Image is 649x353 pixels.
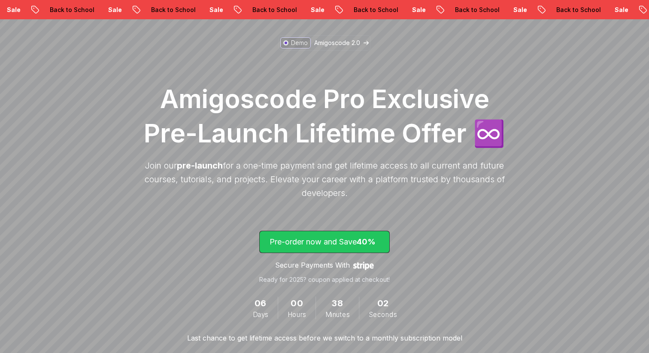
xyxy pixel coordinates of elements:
span: 0 Hours [291,297,303,310]
p: Demo [291,39,308,47]
p: Sale [100,6,127,14]
p: Back to School [143,6,201,14]
p: Back to School [41,6,100,14]
span: 40% [357,237,376,246]
span: Hours [288,310,306,319]
span: 2 Seconds [377,297,388,310]
span: pre-launch [177,160,223,171]
p: Last chance to get lifetime access before we switch to a monthly subscription model [187,333,462,343]
span: Seconds [369,310,397,319]
p: Sale [201,6,228,14]
span: Days [252,310,268,319]
a: lifetime-access [259,231,390,284]
p: Amigoscode 2.0 [314,39,360,47]
p: Back to School [345,6,403,14]
p: Pre-order now and Save [270,236,379,248]
p: Secure Payments With [275,260,350,270]
p: Sale [505,6,532,14]
span: Minutes [325,310,349,319]
h1: Amigoscode Pro Exclusive Pre-Launch Lifetime Offer ♾️ [140,81,509,150]
p: Back to School [446,6,505,14]
p: Ready for 2025? coupon applied at checkout! [259,275,390,284]
p: Sale [606,6,634,14]
span: 38 Minutes [332,297,343,310]
p: Back to School [244,6,302,14]
p: Sale [302,6,330,14]
span: 6 Days [255,297,267,310]
p: Join our for a one-time payment and get lifetime access to all current and future courses, tutori... [140,159,509,200]
p: Sale [403,6,431,14]
a: DemoAmigoscode 2.0 [278,35,371,51]
p: Back to School [548,6,606,14]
